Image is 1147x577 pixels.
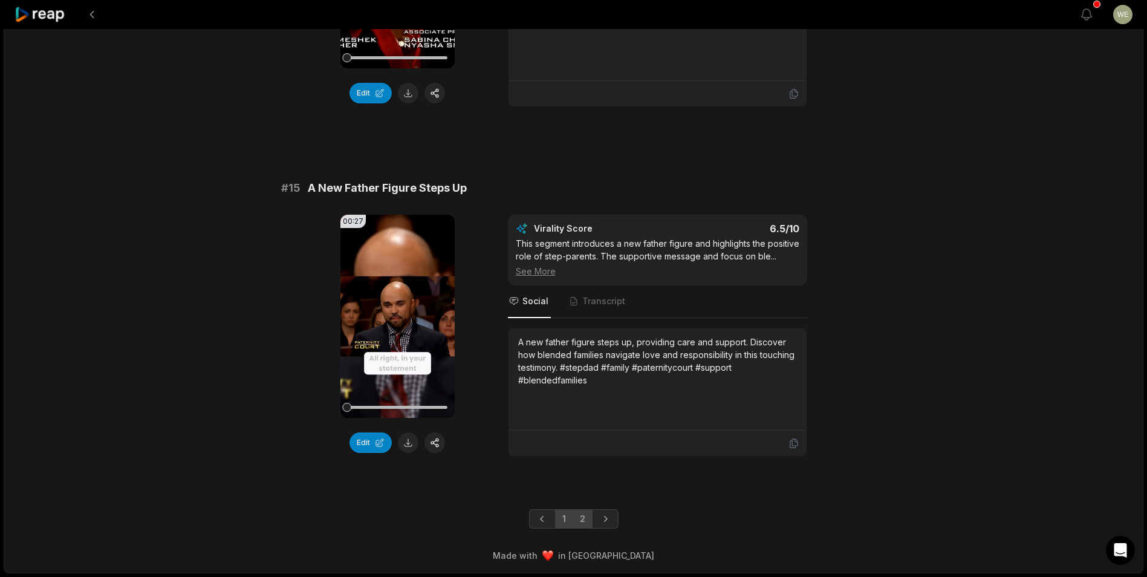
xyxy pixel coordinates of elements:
[522,295,548,307] span: Social
[573,509,593,529] a: Page 2 is your current page
[349,432,392,453] button: Edit
[529,509,556,529] a: Previous page
[518,336,797,386] div: A new father figure steps up, providing care and support. Discover how blended families navigate ...
[340,215,455,418] video: Your browser does not support mp4 format.
[1106,536,1135,565] div: Open Intercom Messenger
[281,180,301,197] span: # 15
[516,265,799,278] div: See More
[508,285,807,318] nav: Tabs
[555,509,573,529] a: Page 1
[308,180,467,197] span: A New Father Figure Steps Up
[669,223,799,235] div: 6.5 /10
[542,550,553,561] img: heart emoji
[15,549,1132,562] div: Made with in [GEOGRAPHIC_DATA]
[582,295,625,307] span: Transcript
[534,223,664,235] div: Virality Score
[529,509,619,529] ul: Pagination
[516,237,799,278] div: This segment introduces a new father figure and highlights the positive role of step-parents. The...
[349,83,392,103] button: Edit
[592,509,619,529] a: Next page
